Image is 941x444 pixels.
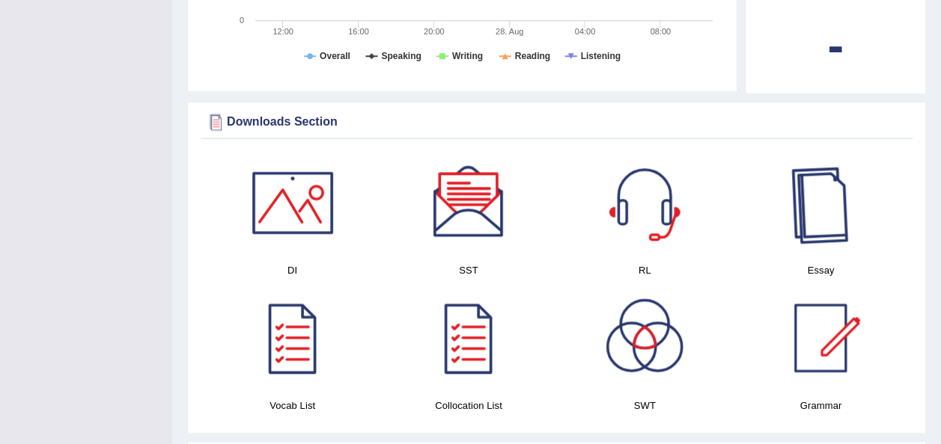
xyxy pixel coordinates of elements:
[204,111,909,133] div: Downloads Section
[452,51,483,61] tspan: Writing
[581,51,621,61] tspan: Listening
[515,51,550,61] tspan: Reading
[575,27,596,36] text: 04:00
[650,27,671,36] text: 08:00
[740,398,901,413] h4: Grammar
[240,16,244,25] text: 0
[212,262,373,278] h4: DI
[424,27,445,36] text: 20:00
[381,51,421,61] tspan: Speaking
[388,398,549,413] h4: Collocation List
[212,398,373,413] h4: Vocab List
[272,27,293,36] text: 12:00
[564,262,725,278] h4: RL
[827,18,844,73] b: -
[564,398,725,413] h4: SWT
[348,27,369,36] text: 16:00
[320,51,350,61] tspan: Overall
[740,262,901,278] h4: Essay
[496,27,523,36] tspan: 28. Aug
[388,262,549,278] h4: SST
